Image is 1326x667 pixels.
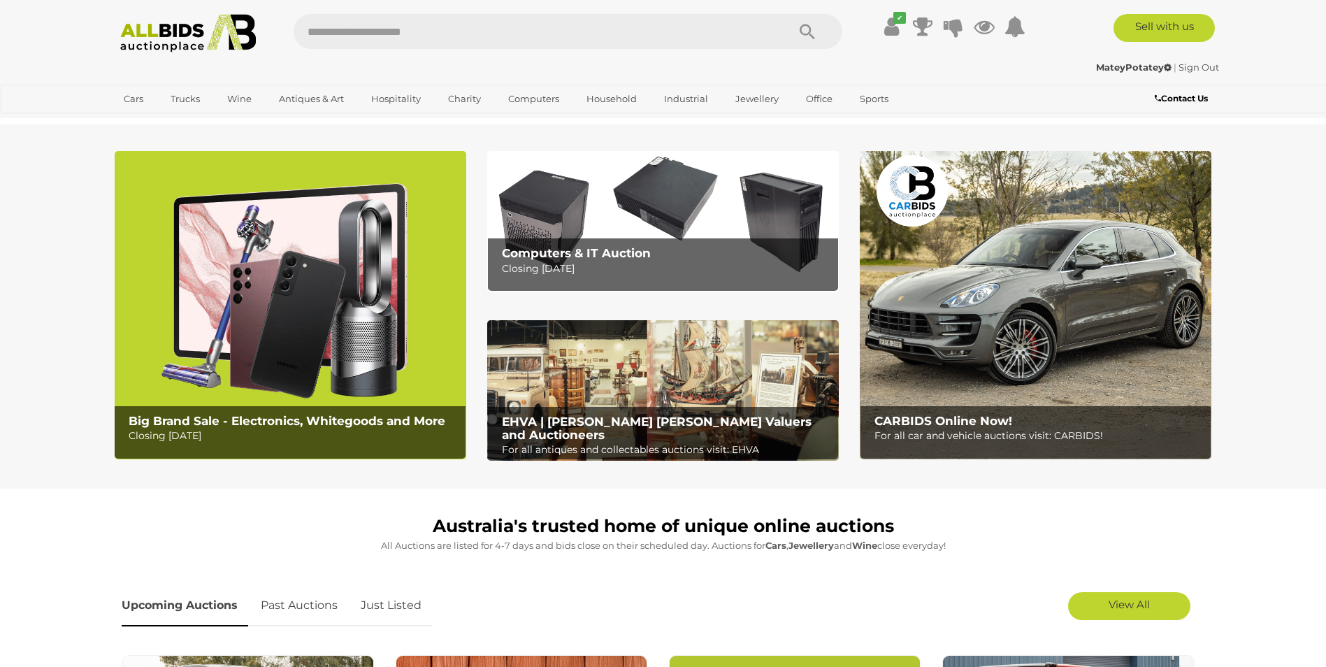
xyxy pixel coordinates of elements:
[270,87,353,110] a: Antiques & Art
[577,87,646,110] a: Household
[1174,62,1176,73] span: |
[122,538,1205,554] p: All Auctions are listed for 4-7 days and bids close on their scheduled day. Auctions for , and cl...
[1179,62,1219,73] a: Sign Out
[115,151,466,459] a: Big Brand Sale - Electronics, Whitegoods and More Big Brand Sale - Electronics, Whitegoods and Mo...
[487,320,839,461] img: EHVA | Evans Hastings Valuers and Auctioneers
[122,517,1205,536] h1: Australia's trusted home of unique online auctions
[250,585,348,626] a: Past Auctions
[113,14,264,52] img: Allbids.com.au
[851,87,898,110] a: Sports
[797,87,842,110] a: Office
[439,87,490,110] a: Charity
[1096,62,1174,73] a: MateyPotatey
[129,427,458,445] p: Closing [DATE]
[874,414,1012,428] b: CARBIDS Online Now!
[765,540,786,551] strong: Cars
[487,151,839,292] img: Computers & IT Auction
[1155,91,1211,106] a: Contact Us
[1096,62,1172,73] strong: MateyPotatey
[487,320,839,461] a: EHVA | Evans Hastings Valuers and Auctioneers EHVA | [PERSON_NAME] [PERSON_NAME] Valuers and Auct...
[881,14,902,39] a: ✔
[115,110,232,134] a: [GEOGRAPHIC_DATA]
[502,441,831,459] p: For all antiques and collectables auctions visit: EHVA
[487,151,839,292] a: Computers & IT Auction Computers & IT Auction Closing [DATE]
[1114,14,1215,42] a: Sell with us
[115,87,152,110] a: Cars
[362,87,430,110] a: Hospitality
[502,260,831,278] p: Closing [DATE]
[502,415,812,442] b: EHVA | [PERSON_NAME] [PERSON_NAME] Valuers and Auctioneers
[1109,598,1150,611] span: View All
[893,12,906,24] i: ✔
[218,87,261,110] a: Wine
[161,87,209,110] a: Trucks
[499,87,568,110] a: Computers
[122,585,248,626] a: Upcoming Auctions
[874,427,1204,445] p: For all car and vehicle auctions visit: CARBIDS!
[115,151,466,459] img: Big Brand Sale - Electronics, Whitegoods and More
[726,87,788,110] a: Jewellery
[852,540,877,551] strong: Wine
[655,87,717,110] a: Industrial
[788,540,834,551] strong: Jewellery
[860,151,1211,459] a: CARBIDS Online Now! CARBIDS Online Now! For all car and vehicle auctions visit: CARBIDS!
[1068,592,1190,620] a: View All
[860,151,1211,459] img: CARBIDS Online Now!
[129,414,445,428] b: Big Brand Sale - Electronics, Whitegoods and More
[350,585,432,626] a: Just Listed
[1155,93,1208,103] b: Contact Us
[772,14,842,49] button: Search
[502,246,651,260] b: Computers & IT Auction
